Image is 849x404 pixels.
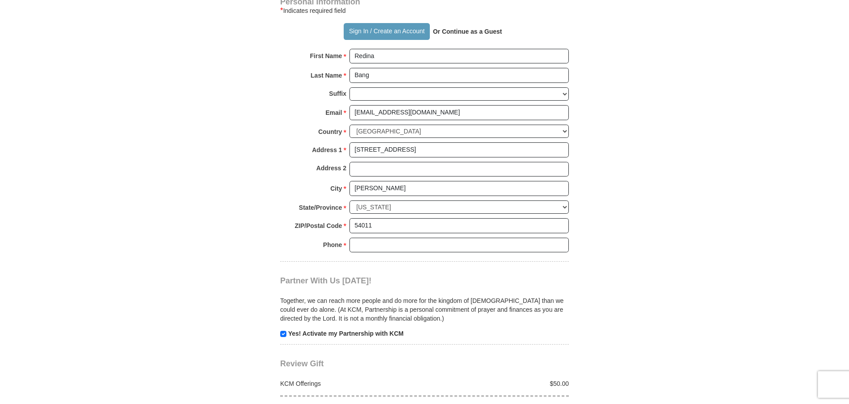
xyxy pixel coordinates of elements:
button: Sign In / Create an Account [344,23,429,40]
strong: Or Continue as a Guest [433,28,502,35]
strong: City [330,182,342,195]
strong: State/Province [299,201,342,214]
strong: Email [325,106,342,119]
div: KCM Offerings [276,379,425,388]
p: Together, we can reach more people and do more for the kingdom of [DEMOGRAPHIC_DATA] than we coul... [280,296,569,323]
strong: First Name [310,50,342,62]
div: Indicates required field [280,5,569,16]
strong: Address 1 [312,144,342,156]
strong: Last Name [311,69,342,82]
div: $50.00 [424,379,574,388]
strong: ZIP/Postal Code [295,220,342,232]
span: Review Gift [280,359,324,368]
span: Partner With Us [DATE]! [280,276,372,285]
strong: Yes! Activate my Partnership with KCM [288,330,404,337]
strong: Country [318,126,342,138]
strong: Suffix [329,87,346,100]
strong: Address 2 [316,162,346,174]
strong: Phone [323,239,342,251]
